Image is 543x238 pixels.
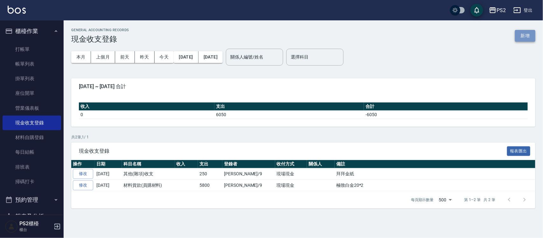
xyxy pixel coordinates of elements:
[3,71,61,86] a: 掛單列表
[507,146,531,156] button: 報表匯出
[335,168,535,180] td: 拜拜金紙
[198,180,222,191] td: 5800
[3,86,61,101] a: 座位開單
[364,102,528,111] th: 合計
[155,51,174,63] button: 今天
[3,23,61,39] button: 櫃檯作業
[464,197,495,203] p: 第 1–2 筆 共 2 筆
[307,160,335,168] th: 關係人
[497,6,506,14] div: PS2
[515,32,535,38] a: 新增
[174,51,198,63] button: [DATE]
[198,168,222,180] td: 250
[3,101,61,115] a: 營業儀表板
[95,180,122,191] td: [DATE]
[470,4,483,17] button: save
[8,6,26,14] img: Logo
[275,168,307,180] td: 現場現金
[91,51,115,63] button: 上個月
[71,35,129,44] h3: 現金收支登錄
[122,168,175,180] td: 其他(雜項)收支
[222,160,275,168] th: 登錄者
[79,83,528,90] span: [DATE] ~ [DATE] 合計
[3,208,61,225] button: 報表及分析
[515,30,535,42] button: 新增
[3,145,61,159] a: 每日結帳
[95,168,122,180] td: [DATE]
[19,227,52,233] p: 櫃台
[3,115,61,130] a: 現金收支登錄
[5,220,18,233] img: Person
[71,51,91,63] button: 本月
[507,148,531,154] a: 報表匯出
[486,4,508,17] button: PS2
[3,42,61,57] a: 打帳單
[275,160,307,168] th: 收付方式
[95,160,122,168] th: 日期
[79,148,507,154] span: 現金收支登錄
[79,110,214,119] td: 0
[73,180,93,190] a: 修改
[3,160,61,174] a: 排班表
[222,180,275,191] td: [PERSON_NAME]/9
[198,51,223,63] button: [DATE]
[175,160,198,168] th: 收入
[3,192,61,208] button: 預約管理
[3,130,61,145] a: 材料自購登錄
[214,102,364,111] th: 支出
[198,160,222,168] th: 支出
[335,160,535,168] th: 備註
[79,102,214,111] th: 收入
[73,169,93,179] a: 修改
[364,110,528,119] td: -6050
[122,180,175,191] td: 材料貨款(員購材料)
[511,4,535,16] button: 登出
[71,28,129,32] h2: GENERAL ACCOUNTING RECORDS
[436,191,454,208] div: 500
[122,160,175,168] th: 科目名稱
[214,110,364,119] td: 6050
[411,197,434,203] p: 每頁顯示數量
[115,51,135,63] button: 前天
[275,180,307,191] td: 現場現金
[71,134,535,140] p: 共 2 筆, 1 / 1
[135,51,155,63] button: 昨天
[3,174,61,189] a: 掃碼打卡
[222,168,275,180] td: [PERSON_NAME]/9
[335,180,535,191] td: 極致白金20*2
[71,160,95,168] th: 操作
[3,57,61,71] a: 帳單列表
[19,220,52,227] h5: PS2櫃檯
